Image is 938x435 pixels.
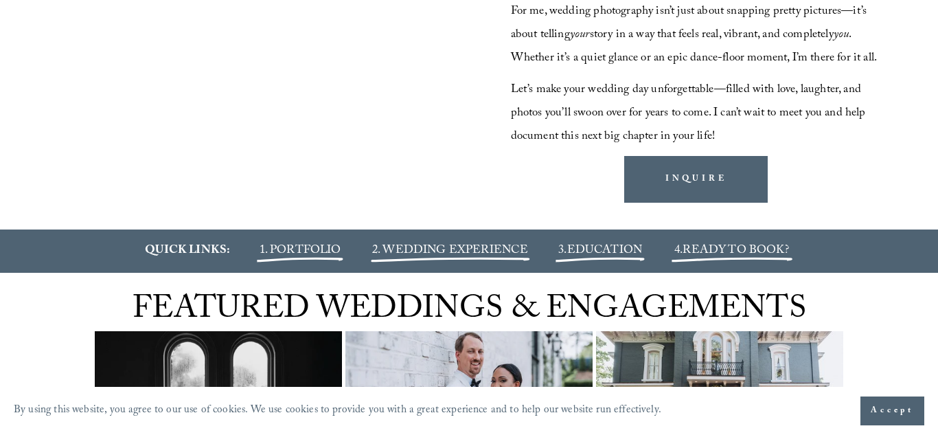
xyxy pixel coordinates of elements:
[511,80,869,147] span: Let’s make your wedding day unforgettable—filled with love, laughter, and photos you’ll swoon ove...
[372,241,529,261] a: 2. WEDDING EXPERIENCE
[624,156,768,202] a: INQUIRE
[683,241,788,261] a: READY TO BOOK?
[260,241,341,261] a: 1. PORTFOLIO
[145,241,230,261] strong: QUICK LINKS:
[570,25,590,45] em: your
[871,404,914,418] span: Accept
[558,241,642,261] span: 3.
[14,401,661,422] p: By using this website, you agree to our use of cookies. We use cookies to provide you with a grea...
[567,241,643,261] a: EDUCATION
[133,285,806,339] span: FEATURED WEDDINGS & ENGAGEMENTS
[511,2,878,69] span: For me, wedding photography isn’t just about snapping pretty pictures—it’s about telling story in...
[674,241,683,261] span: 4.
[860,397,924,425] button: Accept
[834,25,849,45] em: you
